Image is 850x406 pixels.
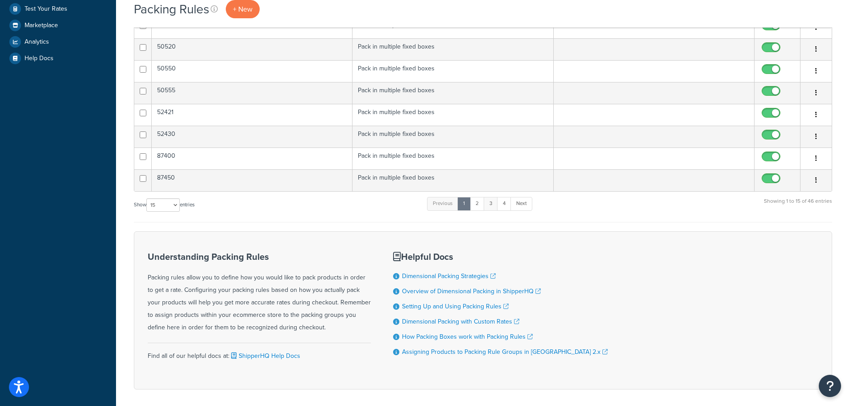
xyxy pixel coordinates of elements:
td: Pack in multiple fixed boxes [352,60,553,82]
td: 50520 [152,38,352,60]
td: 50550 [152,60,352,82]
a: 1 [457,197,471,210]
button: Open Resource Center [819,375,841,397]
span: Marketplace [25,22,58,29]
td: Pack in multiple fixed boxes [352,169,553,191]
td: Pack in multiple fixed boxes [352,148,553,169]
a: Overview of Dimensional Packing in ShipperHQ [402,287,541,296]
a: 2 [470,197,485,210]
div: Packing rules allow you to define how you would like to pack products in order to get a rate. Con... [148,252,371,334]
td: Pack in multiple fixed boxes [352,38,553,60]
a: Help Docs [7,50,109,66]
a: Dimensional Packing Strategies [402,271,496,281]
a: Dimensional Packing with Custom Rates [402,317,519,326]
span: Help Docs [25,55,54,62]
a: Previous [427,197,458,210]
td: 52430 [152,126,352,148]
a: Marketplace [7,17,109,33]
div: Find all of our helpful docs at: [148,343,371,362]
h1: Packing Rules [134,0,209,18]
h3: Understanding Packing Rules [148,252,371,262]
a: 3 [484,197,498,210]
td: 87400 [152,148,352,169]
a: Next [510,197,532,210]
td: 50555 [152,82,352,104]
a: ShipperHQ Help Docs [229,351,300,361]
td: Pack in multiple fixed boxes [352,82,553,104]
h3: Helpful Docs [393,252,608,262]
a: 4 [497,197,511,210]
td: Pack in multiple fixed boxes [352,104,553,126]
span: + New [233,4,253,14]
td: 52421 [152,104,352,126]
a: Assigning Products to Packing Rule Groups in [GEOGRAPHIC_DATA] 2.x [402,347,608,357]
span: Analytics [25,38,49,46]
td: 87450 [152,169,352,191]
select: Showentries [146,198,180,212]
td: Pack in multiple fixed boxes [352,126,553,148]
label: Show entries [134,198,195,212]
a: Test Your Rates [7,1,109,17]
a: Setting Up and Using Packing Rules [402,302,509,311]
div: Showing 1 to 15 of 46 entries [764,196,832,215]
span: Test Your Rates [25,5,67,13]
a: How Packing Boxes work with Packing Rules [402,332,533,341]
a: Analytics [7,34,109,50]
